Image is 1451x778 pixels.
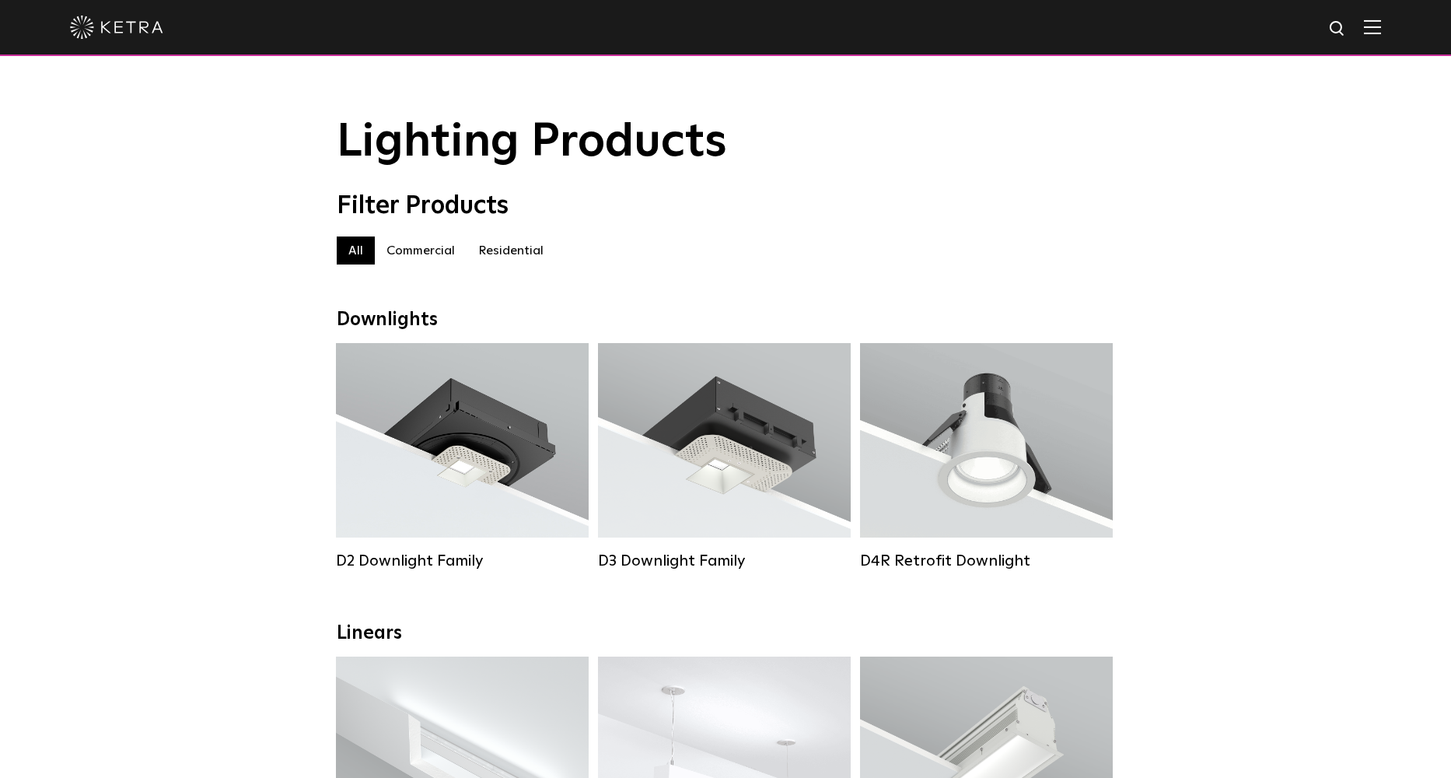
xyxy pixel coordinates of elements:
[336,343,589,570] a: D2 Downlight Family Lumen Output:1200Colors:White / Black / Gloss Black / Silver / Bronze / Silve...
[860,343,1113,570] a: D4R Retrofit Downlight Lumen Output:800Colors:White / BlackBeam Angles:15° / 25° / 40° / 60°Watta...
[337,309,1114,331] div: Downlights
[70,16,163,39] img: ketra-logo-2019-white
[1364,19,1381,34] img: Hamburger%20Nav.svg
[336,552,589,570] div: D2 Downlight Family
[860,552,1113,570] div: D4R Retrofit Downlight
[337,119,727,166] span: Lighting Products
[337,622,1114,645] div: Linears
[337,191,1114,221] div: Filter Products
[598,343,851,570] a: D3 Downlight Family Lumen Output:700 / 900 / 1100Colors:White / Black / Silver / Bronze / Paintab...
[598,552,851,570] div: D3 Downlight Family
[337,237,375,265] label: All
[375,237,467,265] label: Commercial
[467,237,555,265] label: Residential
[1328,19,1348,39] img: search icon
